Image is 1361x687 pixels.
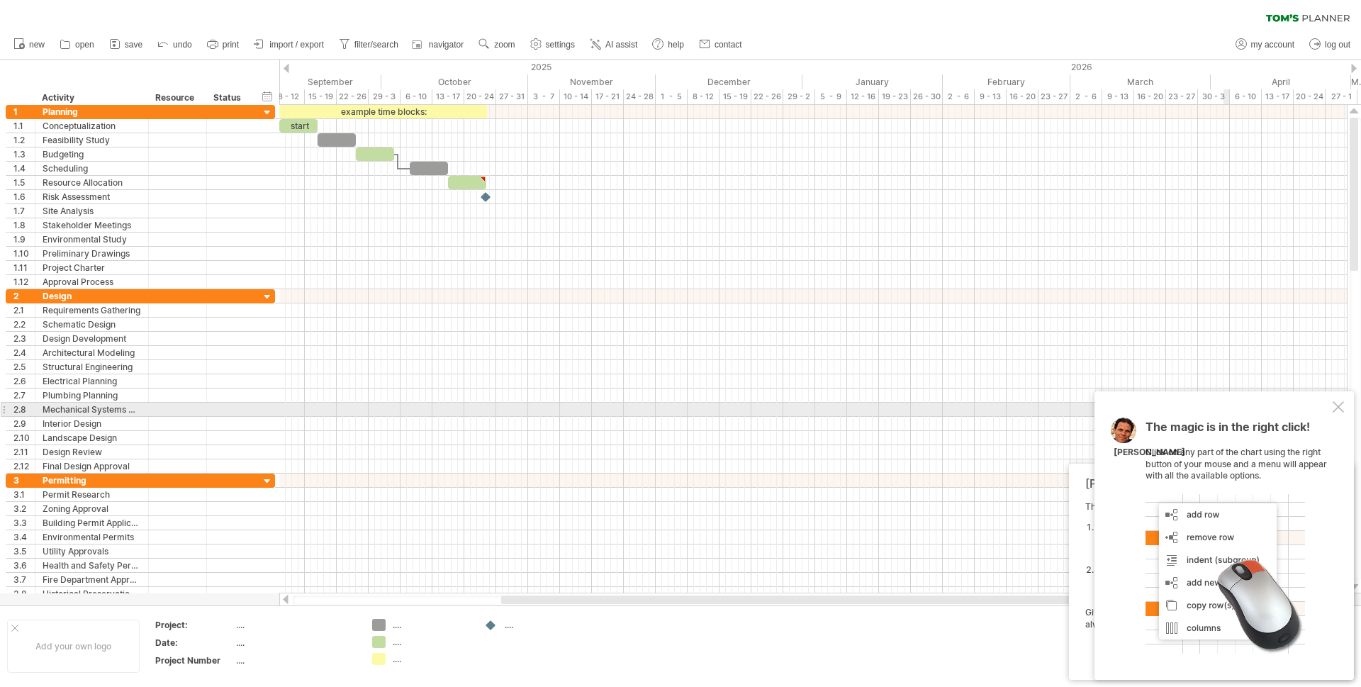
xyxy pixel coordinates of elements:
[43,502,141,515] div: Zoning Approval
[305,89,337,104] div: 15 - 19
[13,403,35,416] div: 2.8
[783,89,815,104] div: 29 - 2
[236,637,355,649] div: ....
[879,89,911,104] div: 19 - 23
[43,190,141,203] div: Risk Assessment
[154,35,196,54] a: undo
[13,289,35,303] div: 2
[43,488,141,501] div: Permit Research
[1325,40,1350,50] span: log out
[496,89,528,104] div: 27 - 31
[1146,421,1330,654] div: Click on any part of the chart using the right button of your mouse and a menu will appear with a...
[43,147,141,161] div: Budgeting
[106,35,147,54] a: save
[269,40,324,50] span: import / export
[393,636,470,648] div: ....
[43,303,141,317] div: Requirements Gathering
[236,619,355,631] div: ....
[43,389,141,402] div: Plumbing Planning
[43,530,141,544] div: Environmental Permits
[43,346,141,359] div: Architectural Modeling
[381,74,528,89] div: October 2025
[393,619,470,631] div: ....
[586,35,642,54] a: AI assist
[401,89,432,104] div: 6 - 10
[337,89,369,104] div: 22 - 26
[43,360,141,374] div: Structural Engineering
[43,275,141,289] div: Approval Process
[1114,447,1185,459] div: [PERSON_NAME]
[656,89,688,104] div: 1 - 5
[410,35,468,54] a: navigator
[335,35,403,54] a: filter/search
[13,233,35,246] div: 1.9
[1198,89,1230,104] div: 30 - 3
[43,332,141,345] div: Design Development
[1294,89,1326,104] div: 20 - 24
[605,40,637,50] span: AI assist
[155,654,233,666] div: Project Number
[43,318,141,331] div: Schematic Design
[223,40,239,50] span: print
[13,544,35,558] div: 3.5
[943,74,1070,89] div: February 2026
[13,346,35,359] div: 2.4
[13,530,35,544] div: 3.4
[273,89,305,104] div: 8 - 12
[1070,89,1102,104] div: 2 - 6
[155,91,198,105] div: Resource
[13,176,35,189] div: 1.5
[43,516,141,530] div: Building Permit Application
[13,431,35,445] div: 2.10
[75,40,94,50] span: open
[155,637,233,649] div: Date:
[13,133,35,147] div: 1.2
[13,247,35,260] div: 1.10
[13,459,35,473] div: 2.12
[13,516,35,530] div: 3.3
[624,89,656,104] div: 24 - 28
[715,40,742,50] span: contact
[695,35,746,54] a: contact
[911,89,943,104] div: 26 - 30
[1146,420,1310,441] span: The magic is in the right click!
[241,74,381,89] div: September 2025
[1326,89,1357,104] div: 27 - 1
[13,389,35,402] div: 2.7
[13,474,35,487] div: 3
[250,35,328,54] a: import / export
[213,91,245,105] div: Status
[29,40,45,50] span: new
[43,374,141,388] div: Electrical Planning
[1230,89,1262,104] div: 6 - 10
[815,89,847,104] div: 5 - 9
[688,89,719,104] div: 8 - 12
[13,261,35,274] div: 1.11
[429,40,464,50] span: navigator
[1007,89,1038,104] div: 16 - 20
[393,653,470,665] div: ....
[1085,476,1330,491] div: [PERSON_NAME]'s AI-assistant
[505,619,582,631] div: ....
[43,573,141,586] div: Fire Department Approval
[668,40,684,50] span: help
[719,89,751,104] div: 15 - 19
[13,417,35,430] div: 2.9
[494,40,515,50] span: zoom
[10,35,49,54] a: new
[236,654,355,666] div: ....
[802,74,943,89] div: January 2026
[43,459,141,473] div: Final Design Approval
[13,303,35,317] div: 2.1
[43,247,141,260] div: Preliminary Drawings
[13,502,35,515] div: 3.2
[42,91,140,105] div: Activity
[13,119,35,133] div: 1.1
[528,89,560,104] div: 3 - 7
[13,147,35,161] div: 1.3
[43,133,141,147] div: Feasibility Study
[13,275,35,289] div: 1.12
[1166,89,1198,104] div: 23 - 27
[203,35,243,54] a: print
[13,332,35,345] div: 2.3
